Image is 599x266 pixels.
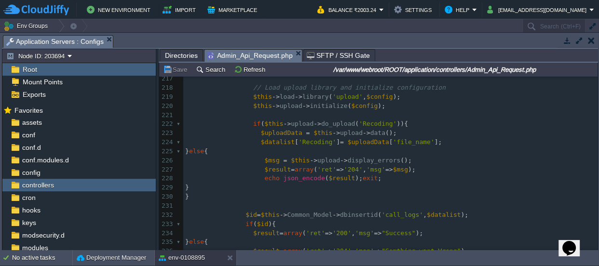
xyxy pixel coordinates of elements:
[348,102,352,109] span: (
[165,50,198,61] span: Directories
[6,52,68,60] button: Node ID: 203694
[163,4,199,15] button: Import
[317,4,379,15] button: Balance ₹2003.24
[20,143,42,152] span: conf.d
[280,211,287,218] span: ->
[416,229,423,237] span: );
[325,174,329,182] span: (
[159,120,175,129] div: 222
[381,229,415,237] span: "Success"
[253,93,272,100] span: $this
[163,65,190,74] button: Save
[461,247,468,254] span: );
[340,129,363,136] span: upload
[20,118,43,127] a: assets
[3,4,69,16] img: CloudJiffy
[378,211,381,218] span: (
[13,106,44,115] span: Favorites
[396,120,408,127] span: )){
[20,193,37,202] a: cron
[400,157,411,164] span: ();
[306,229,325,237] span: 'ret'
[367,93,393,100] span: $config
[359,120,396,127] span: 'Recoding'
[272,93,280,100] span: ->
[332,211,340,218] span: ->
[340,157,348,164] span: ->
[159,253,205,263] button: env-0108895
[264,120,283,127] span: $this
[159,138,175,147] div: 224
[302,229,306,237] span: (
[21,65,39,74] a: Root
[261,211,280,218] span: $this
[159,238,175,247] div: 235
[487,4,589,15] button: [EMAIL_ADDRESS][DOMAIN_NAME]
[20,131,37,139] a: conf
[20,206,42,214] a: hooks
[310,102,347,109] span: initialize
[302,102,310,109] span: ->
[313,129,332,136] span: $this
[245,220,253,227] span: if
[159,156,175,165] div: 226
[20,218,38,227] a: keys
[159,129,175,138] div: 223
[253,120,261,127] span: if
[381,211,423,218] span: 'call_logs'
[393,138,435,146] span: 'file_name'
[374,247,381,254] span: =>
[264,174,279,182] span: echo
[394,4,435,15] button: Settings
[332,229,351,237] span: '200'
[355,247,374,254] span: 'msg'
[313,166,317,173] span: (
[253,102,272,109] span: $this
[20,243,50,252] a: modules
[234,65,268,74] button: Refresh
[427,211,461,218] span: $datalist
[261,129,302,136] span: $uploadData
[207,4,260,15] button: Marketplace
[204,238,208,245] span: {
[336,138,340,146] span: ]
[302,247,306,254] span: (
[253,220,257,227] span: (
[461,211,468,218] span: );
[20,231,66,239] a: modsecurity.d
[159,183,175,192] div: 229
[295,138,299,146] span: [
[159,247,175,256] div: 236
[159,174,175,183] div: 228
[20,156,70,164] a: conf.modules.d
[159,111,175,120] div: 221
[321,120,355,127] span: do_upload
[207,50,293,62] span: Admin_Api_Request.php
[185,184,189,191] span: }
[159,192,175,201] div: 230
[363,174,378,182] span: exit
[291,166,295,173] span: =
[284,157,287,164] span: =
[332,129,340,136] span: ->
[291,157,310,164] span: $this
[3,19,51,33] button: Env Groups
[351,247,355,254] span: ,
[378,174,381,182] span: ;
[257,211,261,218] span: =
[204,147,208,155] span: {
[351,102,378,109] span: $config
[299,138,336,146] span: 'Recoding'
[280,93,295,100] span: load
[381,247,461,254] span: "Somthing want Wrong"
[20,168,42,177] a: config
[328,174,355,182] span: $result
[196,65,228,74] button: Search
[291,120,313,127] span: upload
